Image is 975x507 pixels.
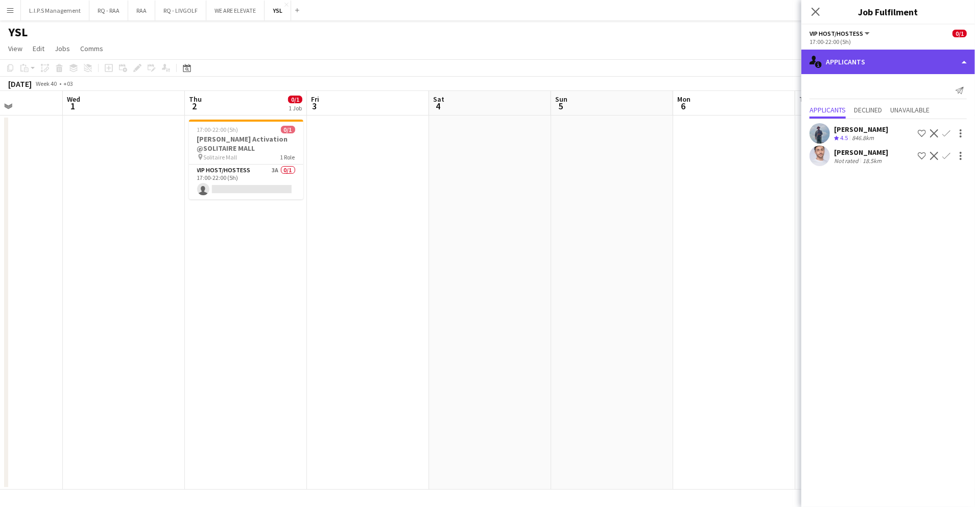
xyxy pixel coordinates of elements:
span: 2 [187,100,202,112]
div: [PERSON_NAME] [834,148,888,157]
span: Sun [555,95,567,104]
span: 7 [798,100,811,112]
span: Unavailable [890,106,930,113]
div: Applicants [801,50,975,74]
span: 0/1 [953,30,967,37]
span: VIP Host/Hostess [810,30,863,37]
span: Edit [33,44,44,53]
div: 18.5km [861,157,884,165]
div: [PERSON_NAME] [834,125,888,134]
span: 17:00-22:00 (5h) [197,126,239,133]
span: 1 Role [280,153,295,161]
span: Applicants [810,106,846,113]
span: 1 [65,100,80,112]
span: 6 [676,100,691,112]
a: Edit [29,42,49,55]
button: RQ - RAA [89,1,128,20]
span: Jobs [55,44,70,53]
span: 0/1 [288,96,302,103]
a: Comms [76,42,107,55]
span: 0/1 [281,126,295,133]
span: Tue [799,95,811,104]
a: View [4,42,27,55]
app-job-card: 17:00-22:00 (5h)0/1[PERSON_NAME] Activation @SOLITAIRE MALL Solitaire Mall1 RoleVIP Host/Hostess3... [189,120,303,199]
app-card-role: VIP Host/Hostess3A0/117:00-22:00 (5h) [189,165,303,199]
span: Declined [854,106,882,113]
button: YSL [265,1,291,20]
span: Comms [80,44,103,53]
div: 17:00-22:00 (5h) [810,38,967,45]
button: VIP Host/Hostess [810,30,871,37]
span: Wed [67,95,80,104]
span: 4.5 [840,134,848,142]
button: RAA [128,1,155,20]
span: 5 [554,100,567,112]
div: [DATE] [8,79,32,89]
span: Thu [189,95,202,104]
span: Solitaire Mall [204,153,237,161]
h1: YSL [8,25,28,40]
span: 3 [310,100,319,112]
span: 4 [432,100,444,112]
span: View [8,44,22,53]
h3: Job Fulfilment [801,5,975,18]
div: +03 [63,80,73,87]
span: Mon [677,95,691,104]
button: L.I.P.S Management [21,1,89,20]
button: WE ARE ELEVATE [206,1,265,20]
span: Week 40 [34,80,59,87]
button: RQ - LIVGOLF [155,1,206,20]
div: 1 Job [289,104,302,112]
span: Fri [311,95,319,104]
a: Jobs [51,42,74,55]
h3: [PERSON_NAME] Activation @SOLITAIRE MALL [189,134,303,153]
div: 846.8km [850,134,876,143]
div: Not rated [834,157,861,165]
span: Sat [433,95,444,104]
